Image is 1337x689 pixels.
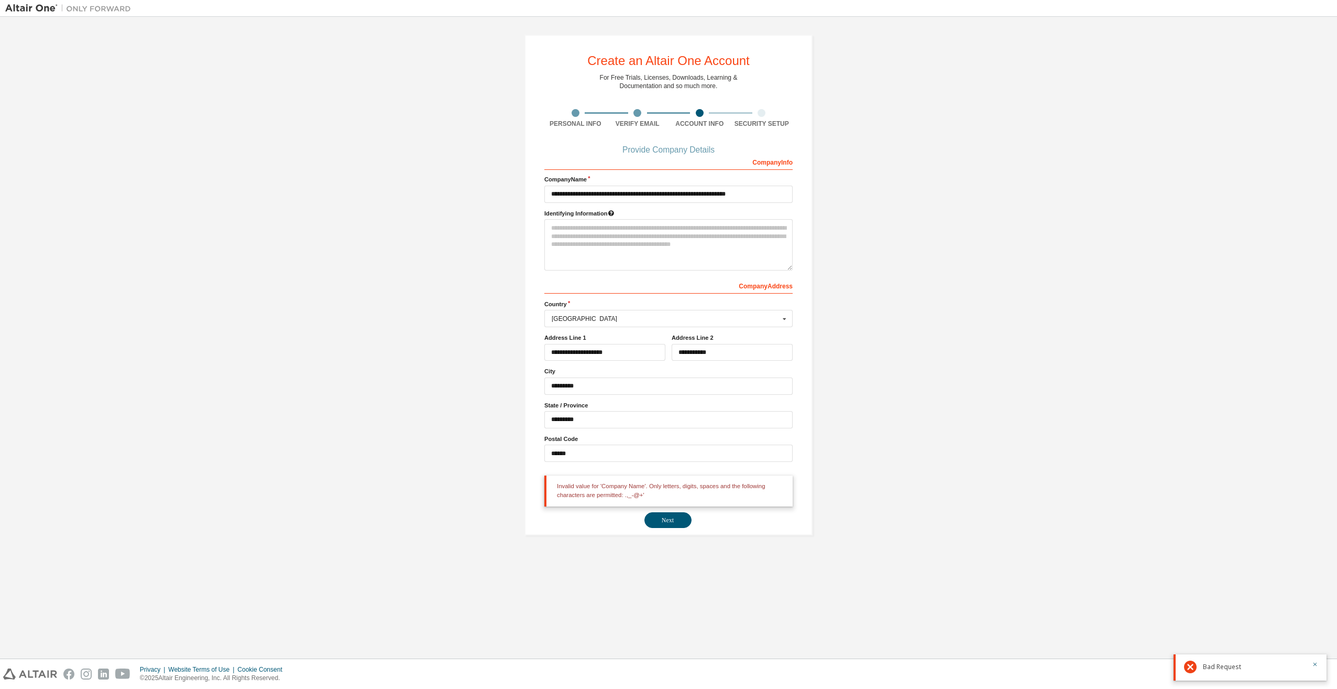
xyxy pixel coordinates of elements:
img: linkedin.svg [98,669,109,680]
label: Country [544,300,793,308]
div: Cookie Consent [237,665,288,674]
div: Personal Info [544,120,607,128]
label: City [544,367,793,375]
img: youtube.svg [115,669,130,680]
div: Invalid value for 'Company Name'. Only letters, digits, spaces and the following characters are p... [544,476,793,507]
div: For Free Trials, Licenses, Downloads, Learning & Documentation and so much more. [600,73,738,90]
img: instagram.svg [81,669,92,680]
div: Provide Company Details [544,147,793,153]
div: Account Info [669,120,731,128]
div: Privacy [140,665,168,674]
img: Altair One [5,3,136,14]
label: Address Line 2 [672,333,793,342]
label: Company Name [544,175,793,184]
label: Address Line 1 [544,333,665,342]
span: Bad Request [1203,663,1241,671]
img: altair_logo.svg [3,669,57,680]
div: Company Address [544,277,793,294]
label: State / Province [544,401,793,410]
div: Company Info [544,153,793,170]
p: © 2025 Altair Engineering, Inc. All Rights Reserved. [140,674,289,683]
img: facebook.svg [63,669,74,680]
label: Please provide any information that will help our support team identify your company. Email and n... [544,209,793,218]
div: Website Terms of Use [168,665,237,674]
div: Security Setup [731,120,793,128]
div: Verify Email [607,120,669,128]
button: Next [644,512,692,528]
div: Create an Altair One Account [587,55,750,67]
label: Postal Code [544,435,793,443]
div: [GEOGRAPHIC_DATA] [552,316,780,322]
